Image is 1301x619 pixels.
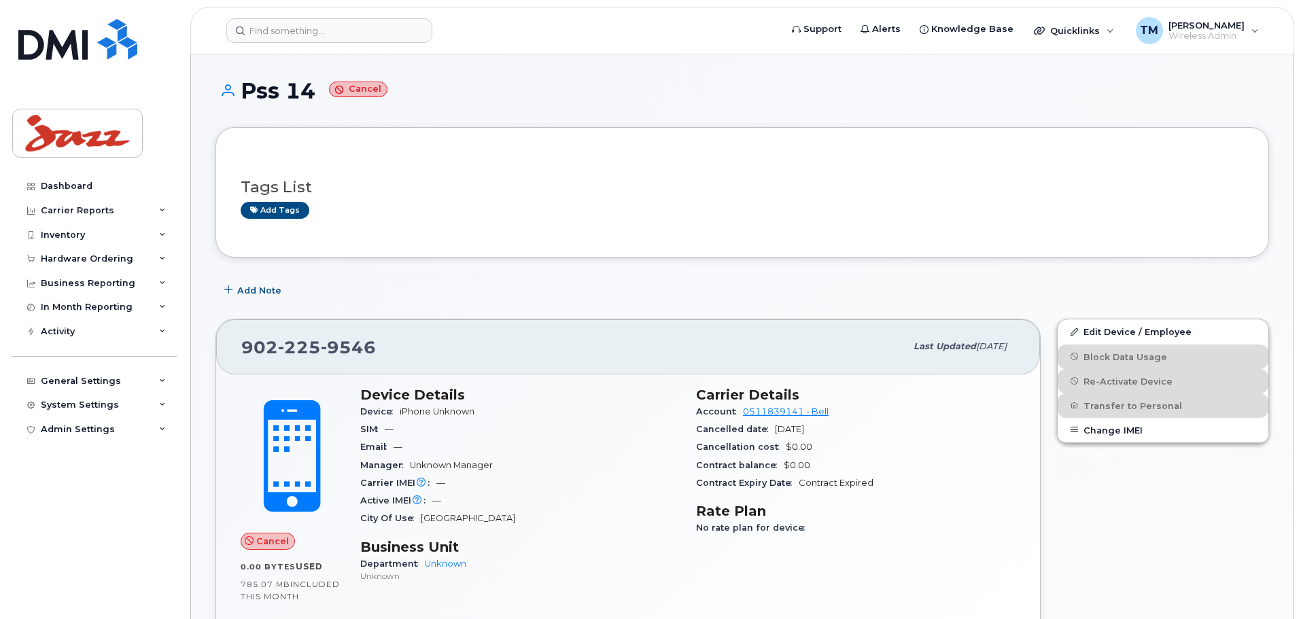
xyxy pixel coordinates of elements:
span: used [296,561,323,571]
span: Email [360,442,394,452]
span: Re-Activate Device [1083,376,1173,386]
span: Contract Expired [799,478,873,488]
span: Contract Expiry Date [696,478,799,488]
span: [DATE] [775,424,804,434]
span: No rate plan for device [696,523,812,533]
span: — [432,495,441,506]
span: Contract balance [696,460,784,470]
span: [DATE] [976,341,1007,351]
a: 0511839141 - Bell [743,406,829,417]
span: Manager [360,460,410,470]
small: Cancel [329,82,387,97]
h3: Rate Plan [696,503,1016,519]
span: Active IMEI [360,495,432,506]
span: Carrier IMEI [360,478,436,488]
a: Add tags [241,202,309,219]
h3: Device Details [360,387,680,403]
span: Add Note [237,284,281,297]
button: Change IMEI [1058,418,1268,442]
span: SIM [360,424,385,434]
span: Cancellation cost [696,442,786,452]
span: 785.07 MB [241,580,290,589]
span: Account [696,406,743,417]
span: City Of Use [360,513,421,523]
span: $0.00 [784,460,810,470]
button: Add Note [215,278,293,302]
h3: Carrier Details [696,387,1016,403]
span: — [394,442,402,452]
span: [GEOGRAPHIC_DATA] [421,513,515,523]
h1: Pss 14 [215,79,1269,103]
span: 0.00 Bytes [241,562,296,571]
span: Cancelled date [696,424,775,434]
span: Department [360,559,425,569]
span: 902 [241,337,376,357]
span: — [385,424,394,434]
button: Transfer to Personal [1058,393,1268,418]
a: Unknown [425,559,466,569]
span: 9546 [321,337,376,357]
span: $0.00 [786,442,812,452]
button: Re-Activate Device [1058,369,1268,393]
h3: Tags List [241,179,1244,196]
h3: Business Unit [360,539,680,555]
span: included this month [241,579,340,601]
span: Device [360,406,400,417]
span: Last updated [914,341,976,351]
span: Unknown Manager [410,460,493,470]
button: Block Data Usage [1058,344,1268,369]
a: Edit Device / Employee [1058,319,1268,344]
span: Cancel [256,535,289,548]
p: Unknown [360,570,680,582]
span: iPhone Unknown [400,406,474,417]
span: 225 [278,337,321,357]
span: — [436,478,445,488]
